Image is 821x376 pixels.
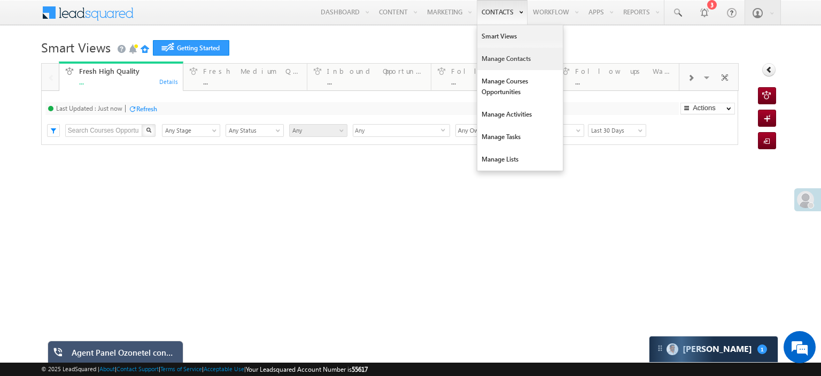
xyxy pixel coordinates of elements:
span: select [441,127,450,132]
div: Details [159,76,179,86]
a: Inbound Opportunities... [307,64,431,90]
a: Any [289,124,347,137]
span: © 2025 LeadSquared | | | | | [41,364,368,374]
a: Smart Views [477,25,563,48]
em: Start Chat [145,295,194,309]
img: Search [146,127,151,133]
span: Last 30 Days [588,126,642,135]
a: Last 30 Days [588,124,646,137]
a: Manage Courses Opportunities [477,70,563,103]
div: Refresh [136,105,157,113]
a: Manage Contacts [477,48,563,70]
span: 55617 [352,365,368,373]
a: Manage Lists [477,148,563,171]
a: Follow ups Hot... [431,64,555,90]
div: ... [79,78,176,86]
a: Fresh Medium Quality :... [183,64,307,90]
div: carter-dragCarter[PERSON_NAME]1 [649,336,778,363]
span: Any Status [226,126,280,135]
div: Any [353,124,450,137]
a: Manage Tasks [477,126,563,148]
button: Actions [680,103,735,114]
div: Agent Panel Ozonetel connector [72,348,175,363]
input: Search Courses Opportunities [65,124,143,137]
span: Any [353,125,441,137]
input: Type to Search [455,124,522,137]
div: Chat with us now [56,56,180,70]
div: Follow ups Hot [451,67,548,75]
a: Any Status [226,124,284,137]
div: ... [575,78,672,86]
div: Fresh Medium Quality : [203,67,300,75]
span: Smart Views [41,39,111,56]
span: Your Leadsquared Account Number is [246,365,368,373]
a: Terms of Service [160,365,202,372]
img: carter-drag [656,344,664,352]
div: ... [451,78,548,86]
textarea: Type your message and hit 'Enter' [14,99,195,286]
span: Carter [683,344,752,354]
div: Follow ups Warm [575,67,672,75]
a: Getting Started [153,40,229,56]
a: Any Stage [162,124,220,137]
img: d_60004797649_company_0_60004797649 [18,56,45,70]
div: ... [327,78,424,86]
a: Manage Activities [477,103,563,126]
img: Carter [667,343,678,355]
div: Fresh High Quality [79,67,176,75]
div: Inbound Opportunities [327,67,424,75]
a: Follow ups Warm... [555,64,679,90]
a: About [99,365,115,372]
div: Minimize live chat window [175,5,201,31]
a: Fresh High Quality...Details [59,62,183,91]
div: Last Updated : Just now [56,104,122,112]
div: ... [203,78,300,86]
span: Any [290,126,344,135]
span: Any Stage [162,126,216,135]
a: Acceptable Use [204,365,244,372]
a: Contact Support [117,365,159,372]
